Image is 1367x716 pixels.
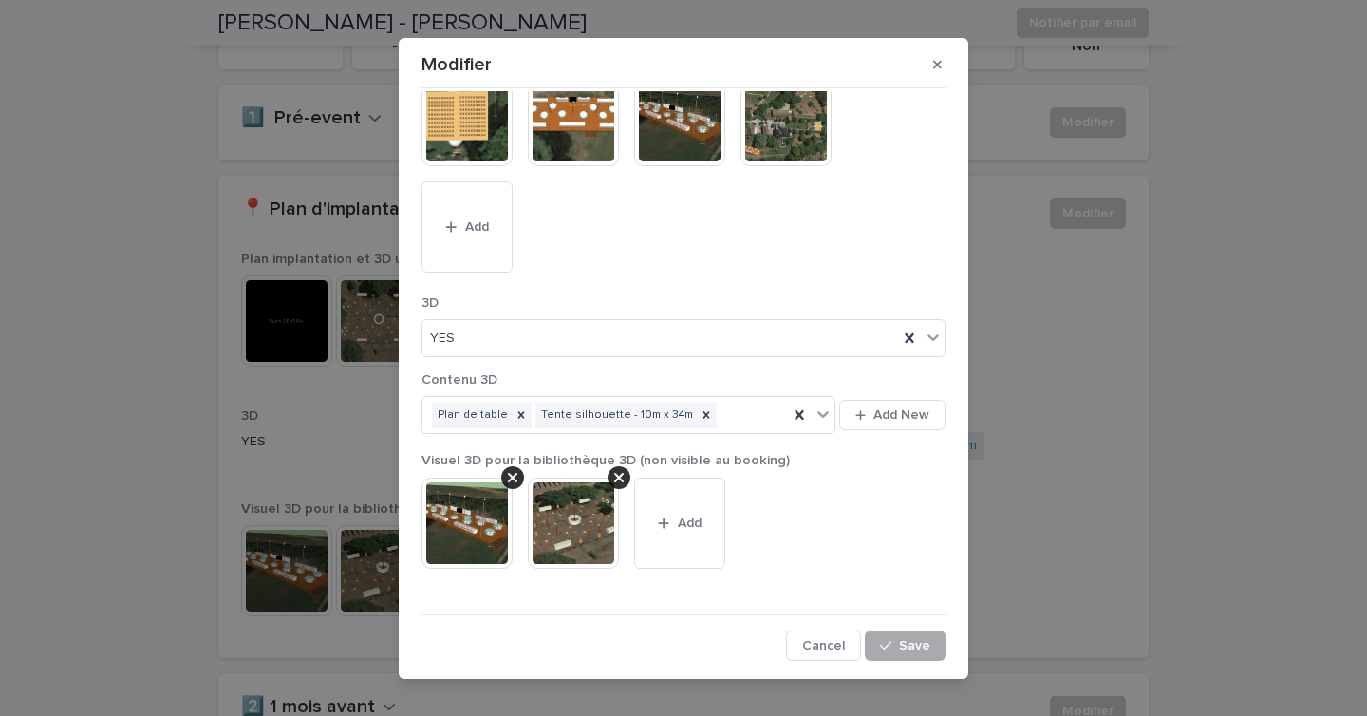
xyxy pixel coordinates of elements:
[678,517,702,530] span: Add
[865,631,946,661] button: Save
[432,403,511,428] div: Plan de table
[839,400,946,430] button: Add New
[421,373,497,386] span: Contenu 3D
[421,181,513,273] button: Add
[899,639,930,652] span: Save
[535,403,696,428] div: Tente silhouette - 10m x 34m
[786,631,861,661] button: Cancel
[421,53,492,76] p: Modifier
[634,478,725,569] button: Add
[421,296,439,310] span: 3D
[802,639,845,652] span: Cancel
[465,220,489,234] span: Add
[421,454,790,467] span: Visuel 3D pour la bibliothèque 3D (non visible au booking)
[873,408,929,422] span: Add New
[430,329,455,349] span: YES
